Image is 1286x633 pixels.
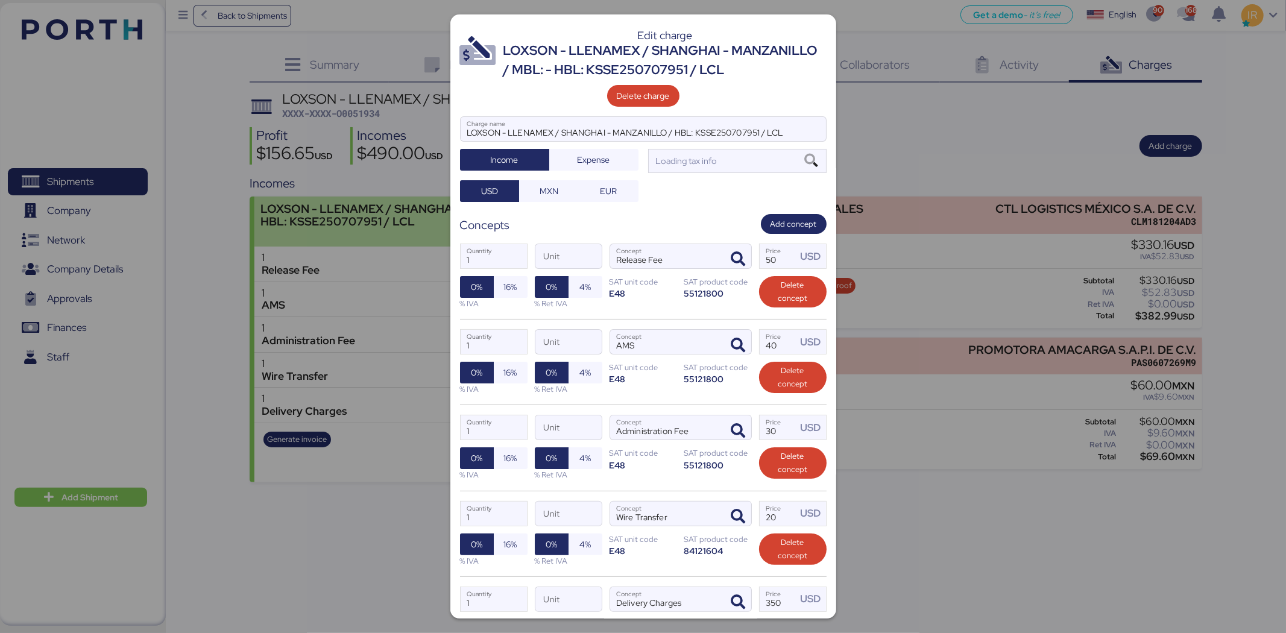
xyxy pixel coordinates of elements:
[610,330,722,354] input: Concept
[494,534,528,555] button: 16%
[760,330,797,354] input: Price
[610,362,677,373] div: SAT unit code
[726,504,751,529] button: ConceptConcept
[579,180,638,202] button: EUR
[546,365,557,380] span: 0%
[535,383,602,395] div: % Ret IVA
[460,447,494,469] button: 0%
[540,184,558,198] span: MXN
[760,502,797,526] input: Price
[607,85,679,107] button: Delete charge
[759,276,827,307] button: Delete concept
[800,591,825,606] div: USD
[726,247,751,272] button: ConceptConcept
[535,502,602,526] input: Unit
[760,415,797,439] input: Price
[460,276,494,298] button: 0%
[460,362,494,383] button: 0%
[504,537,517,552] span: 16%
[610,502,722,526] input: Concept
[769,364,817,391] span: Delete concept
[759,362,827,393] button: Delete concept
[535,298,602,309] div: % Ret IVA
[610,288,677,299] div: E48
[759,534,827,565] button: Delete concept
[460,534,494,555] button: 0%
[503,41,827,80] div: LOXSON - LLENAMEX / SHANGHAI - MANZANILLO / MBL: - HBL: KSSE250707951 / LCL
[684,545,752,556] div: 84121604
[578,153,610,167] span: Expense
[769,279,817,305] span: Delete concept
[535,276,569,298] button: 0%
[684,288,752,299] div: 55121800
[461,330,527,354] input: Quantity
[761,214,827,234] button: Add concept
[684,276,752,288] div: SAT product code
[471,537,482,552] span: 0%
[726,333,751,358] button: ConceptConcept
[535,415,602,439] input: Unit
[769,536,817,562] span: Delete concept
[760,244,797,268] input: Price
[684,373,752,385] div: 55121800
[579,365,591,380] span: 4%
[471,365,482,380] span: 0%
[460,383,528,395] div: % IVA
[471,280,482,294] span: 0%
[771,218,817,231] span: Add concept
[684,362,752,373] div: SAT product code
[579,280,591,294] span: 4%
[471,451,482,465] span: 0%
[610,276,677,288] div: SAT unit code
[684,447,752,459] div: SAT product code
[494,447,528,469] button: 16%
[535,555,602,567] div: % Ret IVA
[535,447,569,469] button: 0%
[460,149,549,171] button: Income
[504,451,517,465] span: 16%
[460,469,528,480] div: % IVA
[491,153,518,167] span: Income
[726,418,751,444] button: ConceptConcept
[546,280,557,294] span: 0%
[760,587,797,611] input: Price
[546,537,557,552] span: 0%
[460,180,520,202] button: USD
[600,184,617,198] span: EUR
[800,335,825,350] div: USD
[460,298,528,309] div: % IVA
[569,276,602,298] button: 4%
[610,373,677,385] div: E48
[684,534,752,545] div: SAT product code
[504,280,517,294] span: 16%
[546,451,557,465] span: 0%
[549,149,638,171] button: Expense
[610,415,722,439] input: Concept
[800,249,825,264] div: USD
[759,447,827,479] button: Delete concept
[494,362,528,383] button: 16%
[460,555,528,567] div: % IVA
[535,244,602,268] input: Unit
[569,362,602,383] button: 4%
[800,420,825,435] div: USD
[503,30,827,41] div: Edit charge
[617,89,670,103] span: Delete charge
[579,537,591,552] span: 4%
[610,587,722,611] input: Concept
[800,506,825,521] div: USD
[610,534,677,545] div: SAT unit code
[569,447,602,469] button: 4%
[504,365,517,380] span: 16%
[494,276,528,298] button: 16%
[769,450,817,476] span: Delete concept
[481,184,498,198] span: USD
[461,415,527,439] input: Quantity
[726,590,751,615] button: ConceptConcept
[519,180,579,202] button: MXN
[461,587,527,611] input: Quantity
[535,587,602,611] input: Unit
[654,154,717,168] div: Loading tax info
[684,459,752,471] div: 55121800
[461,117,826,141] input: Charge name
